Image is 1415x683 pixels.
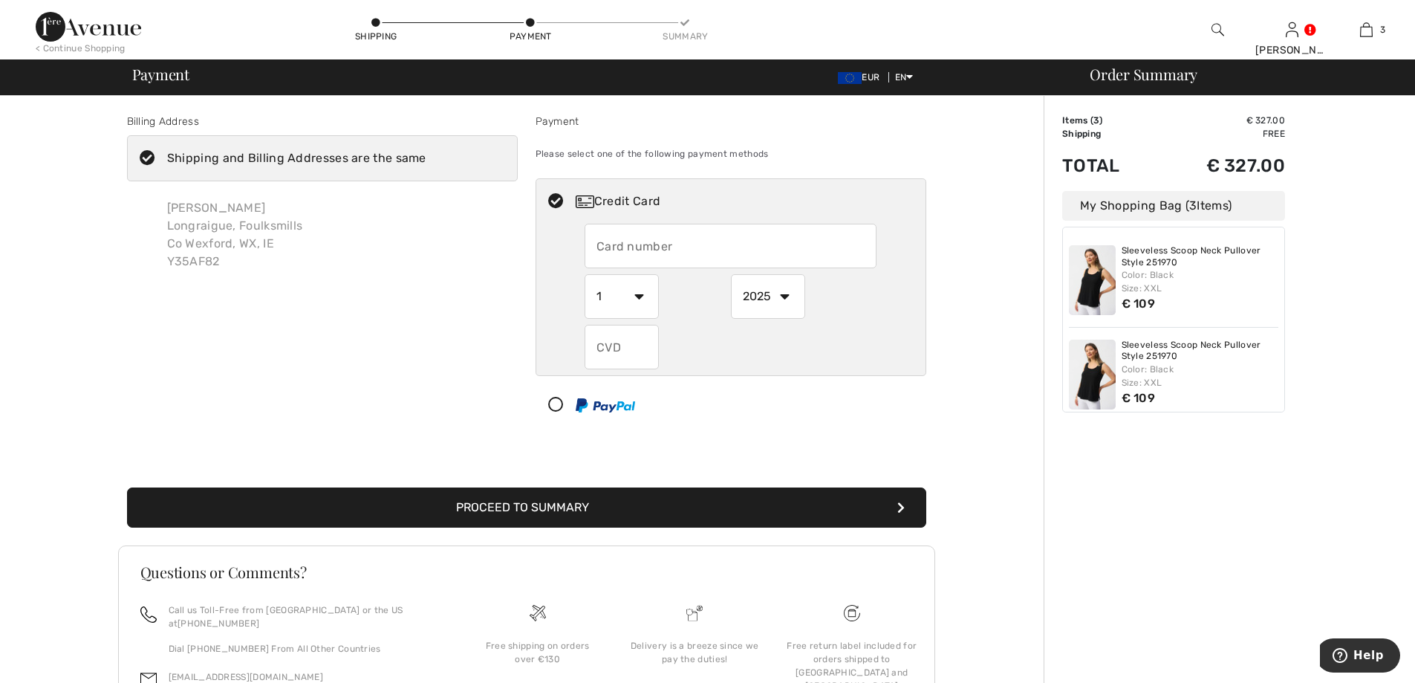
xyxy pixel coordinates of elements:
p: Dial [PHONE_NUMBER] From All Other Countries [169,642,441,656]
div: Credit Card [576,192,916,210]
td: € 327.00 [1156,114,1285,127]
img: Euro [838,72,862,84]
div: Color: Black Size: XXL [1122,363,1279,389]
button: Proceed to Summary [127,488,926,528]
div: Payment [536,114,926,129]
div: Color: Black Size: XXL [1122,268,1279,295]
div: [PERSON_NAME] Longraigue, Foulksmills Co Wexford, WX, IE Y35AF82 [155,187,315,282]
div: Order Summary [1072,67,1406,82]
span: EN [895,72,914,82]
iframe: Opens a widget where you can find more information [1320,638,1400,676]
img: PayPal [576,398,635,412]
div: Free shipping on orders over €130 [471,639,605,666]
img: Sleeveless Scoop Neck Pullover Style 251970 [1069,340,1116,410]
a: Sleeveless Scoop Neck Pullover Style 251970 [1122,340,1279,363]
td: Shipping [1062,127,1156,140]
td: € 327.00 [1156,140,1285,191]
img: search the website [1211,21,1224,39]
a: [PHONE_NUMBER] [178,618,259,629]
a: 3 [1330,21,1402,39]
img: Free shipping on orders over &#8364;130 [844,605,860,621]
div: Summary [663,30,707,43]
div: My Shopping Bag ( Items) [1062,191,1285,221]
div: < Continue Shopping [36,42,126,55]
span: Payment [132,67,189,82]
div: Shipping [354,30,398,43]
div: [PERSON_NAME] [1255,42,1328,58]
td: Items ( ) [1062,114,1156,127]
img: My Info [1286,21,1298,39]
span: € 109 [1122,297,1156,311]
img: Credit Card [576,195,594,208]
div: Payment [508,30,553,43]
div: Billing Address [127,114,518,129]
td: Total [1062,140,1156,191]
div: Shipping and Billing Addresses are the same [167,149,426,167]
a: Sleeveless Scoop Neck Pullover Style 251970 [1122,245,1279,268]
p: Call us Toll-Free from [GEOGRAPHIC_DATA] or the US at [169,603,441,630]
a: [EMAIL_ADDRESS][DOMAIN_NAME] [169,672,323,682]
span: 3 [1380,23,1385,36]
span: 3 [1189,198,1197,213]
h3: Questions or Comments? [140,565,913,580]
span: € 109 [1122,391,1156,405]
input: CVD [585,325,659,369]
img: 1ère Avenue [36,12,141,42]
div: Delivery is a breeze since we pay the duties! [628,639,761,666]
td: Free [1156,127,1285,140]
span: EUR [838,72,885,82]
img: Delivery is a breeze since we pay the duties! [686,605,703,621]
img: Free shipping on orders over &#8364;130 [530,605,546,621]
span: 3 [1093,115,1099,126]
a: Sign In [1286,22,1298,36]
input: Card number [585,224,876,268]
div: Please select one of the following payment methods [536,135,926,172]
img: My Bag [1360,21,1373,39]
img: call [140,606,157,623]
img: Sleeveless Scoop Neck Pullover Style 251970 [1069,245,1116,315]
